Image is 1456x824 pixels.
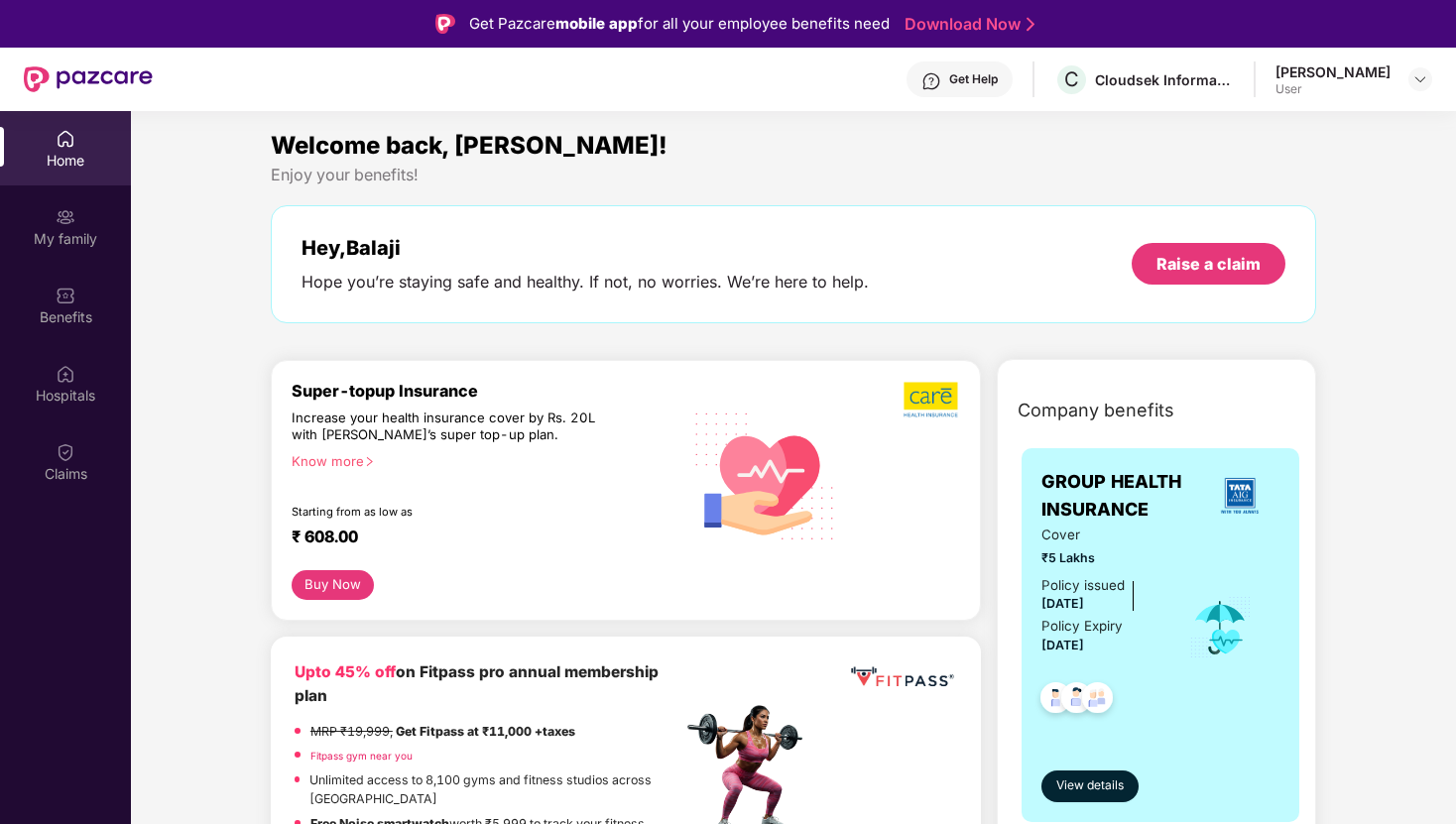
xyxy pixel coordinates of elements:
[56,442,75,462] img: svg+xml;base64,PHN2ZyBpZD0iQ2xhaW0iIHhtbG5zPSJodHRwOi8vd3d3LnczLm9yZy8yMDAwL3N2ZyIgd2lkdGg9IjIwIi...
[292,453,669,467] div: Know more
[364,456,375,467] span: right
[1041,770,1139,802] button: View details
[1275,81,1391,97] div: User
[309,770,681,809] p: Unlimited access to 8,100 gyms and fitness studios across [GEOGRAPHIC_DATA]
[302,272,869,293] div: Hope you’re staying safe and healthy. If not, no worries. We’re here to help.
[1041,468,1201,525] span: GROUP HEALTH INSURANCE
[1188,595,1253,660] img: icon
[1275,62,1391,81] div: [PERSON_NAME]
[271,131,667,160] span: Welcome back, [PERSON_NAME]!
[396,724,575,739] strong: Get Fitpass at ₹11,000 +taxes
[56,207,75,227] img: svg+xml;base64,PHN2ZyB3aWR0aD0iMjAiIGhlaWdodD0iMjAiIHZpZXdCb3g9IjAgMCAyMCAyMCIgZmlsbD0ibm9uZSIgeG...
[1064,67,1079,91] span: C
[469,12,890,36] div: Get Pazcare for all your employee benefits need
[56,129,75,149] img: svg+xml;base64,PHN2ZyBpZD0iSG9tZSIgeG1sbnM9Imh0dHA6Ly93d3cudzMub3JnLzIwMDAvc3ZnIiB3aWR0aD0iMjAiIG...
[1213,469,1267,523] img: insurerLogo
[1156,253,1261,275] div: Raise a claim
[1073,676,1122,725] img: svg+xml;base64,PHN2ZyB4bWxucz0iaHR0cDovL3d3dy53My5vcmcvMjAwMC9zdmciIHdpZHRoPSI0OC45NDMiIGhlaWdodD...
[904,381,960,418] img: b5dec4f62d2307b9de63beb79f102df3.png
[310,724,393,739] del: MRP ₹19,999,
[1041,638,1084,652] span: [DATE]
[905,14,1029,35] a: Download Now
[295,662,396,681] b: Upto 45% off
[681,390,849,559] img: svg+xml;base64,PHN2ZyB4bWxucz0iaHR0cDovL3d3dy53My5vcmcvMjAwMC9zdmciIHhtbG5zOnhsaW5rPSJodHRwOi8vd3...
[1041,525,1160,545] span: Cover
[310,750,413,762] a: Fitpass gym near you
[921,71,941,91] img: svg+xml;base64,PHN2ZyBpZD0iSGVscC0zMngzMiIgeG1sbnM9Imh0dHA6Ly93d3cudzMub3JnLzIwMDAvc3ZnIiB3aWR0aD...
[1018,397,1174,424] span: Company benefits
[56,286,75,305] img: svg+xml;base64,PHN2ZyBpZD0iQmVuZWZpdHMiIHhtbG5zPSJodHRwOi8vd3d3LnczLm9yZy8yMDAwL3N2ZyIgd2lkdGg9Ij...
[1041,596,1084,611] span: [DATE]
[1031,676,1080,725] img: svg+xml;base64,PHN2ZyB4bWxucz0iaHR0cDovL3d3dy53My5vcmcvMjAwMC9zdmciIHdpZHRoPSI0OC45NDMiIGhlaWdodD...
[1056,776,1124,795] span: View details
[271,165,1316,185] div: Enjoy your benefits!
[847,660,957,695] img: fppp.png
[1041,548,1160,567] span: ₹5 Lakhs
[1041,575,1125,596] div: Policy issued
[292,570,374,600] button: Buy Now
[435,14,455,34] img: Logo
[292,381,681,401] div: Super-topup Insurance
[292,505,597,519] div: Starting from as low as
[295,662,659,705] b: on Fitpass pro annual membership plan
[1095,70,1234,89] div: Cloudsek Information Security Private Limited
[292,410,596,444] div: Increase your health insurance cover by Rs. 20L with [PERSON_NAME]’s super top-up plan.
[1412,71,1428,87] img: svg+xml;base64,PHN2ZyBpZD0iRHJvcGRvd24tMzJ4MzIiIHhtbG5zPSJodHRwOi8vd3d3LnczLm9yZy8yMDAwL3N2ZyIgd2...
[24,66,153,92] img: New Pazcare Logo
[949,71,998,87] div: Get Help
[1052,676,1101,725] img: svg+xml;base64,PHN2ZyB4bWxucz0iaHR0cDovL3d3dy53My5vcmcvMjAwMC9zdmciIHdpZHRoPSI0OC45NDMiIGhlaWdodD...
[302,236,869,260] div: Hey, Balaji
[555,14,638,33] strong: mobile app
[1027,14,1034,35] img: Stroke
[292,527,662,550] div: ₹ 608.00
[1041,616,1123,637] div: Policy Expiry
[56,364,75,384] img: svg+xml;base64,PHN2ZyBpZD0iSG9zcGl0YWxzIiB4bWxucz0iaHR0cDovL3d3dy53My5vcmcvMjAwMC9zdmciIHdpZHRoPS...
